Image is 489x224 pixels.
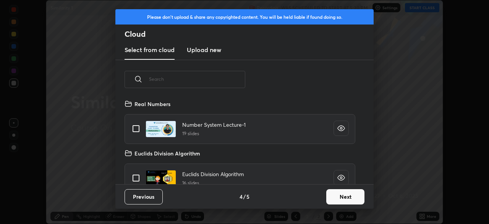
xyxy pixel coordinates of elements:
[134,149,200,157] h4: Euclids Division Algorithm
[134,100,170,108] h4: Real Numbers
[182,130,246,137] h5: 19 slides
[149,63,245,95] input: Search
[326,189,364,204] button: Next
[125,189,163,204] button: Previous
[182,180,244,186] h5: 16 slides
[115,9,374,25] div: Please don't upload & share any copyrighted content. You will be held liable if found doing so.
[246,193,249,201] h4: 5
[182,170,244,178] h4: Euclids Division Algorithm
[115,97,364,184] div: grid
[243,193,246,201] h4: /
[146,170,176,187] img: 1713358639PQOV62.pdf
[240,193,243,201] h4: 4
[125,29,374,39] h2: Cloud
[125,45,175,54] h3: Select from cloud
[146,121,176,137] img: 17131743780FET1R.pdf
[187,45,221,54] h3: Upload new
[182,121,246,129] h4: Number System Lecture-1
